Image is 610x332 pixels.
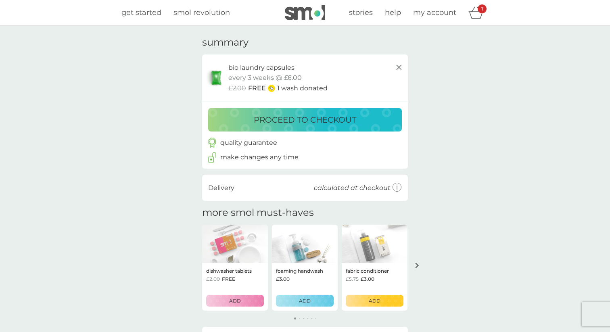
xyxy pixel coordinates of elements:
[173,7,230,19] a: smol revolution
[228,63,295,73] p: bio laundry capsules
[413,8,456,17] span: my account
[385,8,401,17] span: help
[220,138,277,148] p: quality guarantee
[173,8,230,17] span: smol revolution
[346,295,403,307] button: ADD
[254,113,356,126] p: proceed to checkout
[276,275,290,283] span: £3.00
[369,297,380,305] p: ADD
[202,207,314,219] h2: more smol must-haves
[121,7,161,19] a: get started
[208,183,234,193] p: Delivery
[276,295,334,307] button: ADD
[220,152,299,163] p: make changes any time
[285,5,325,20] img: smol
[222,275,235,283] span: FREE
[385,7,401,19] a: help
[349,8,373,17] span: stories
[248,83,266,94] span: FREE
[228,73,302,83] p: every 3 weeks @ £6.00
[228,83,246,94] span: £2.00
[206,267,252,275] p: dishwasher tablets
[276,267,323,275] p: foaming handwash
[229,297,241,305] p: ADD
[346,267,389,275] p: fabric conditioner
[206,275,220,283] span: £2.00
[121,8,161,17] span: get started
[208,108,402,132] button: proceed to checkout
[299,297,311,305] p: ADD
[277,83,328,94] p: 1 wash donated
[468,4,489,21] div: basket
[361,275,374,283] span: £3.00
[349,7,373,19] a: stories
[413,7,456,19] a: my account
[346,275,359,283] span: £5.75
[206,295,264,307] button: ADD
[314,183,391,193] p: calculated at checkout
[202,37,249,48] h3: summary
